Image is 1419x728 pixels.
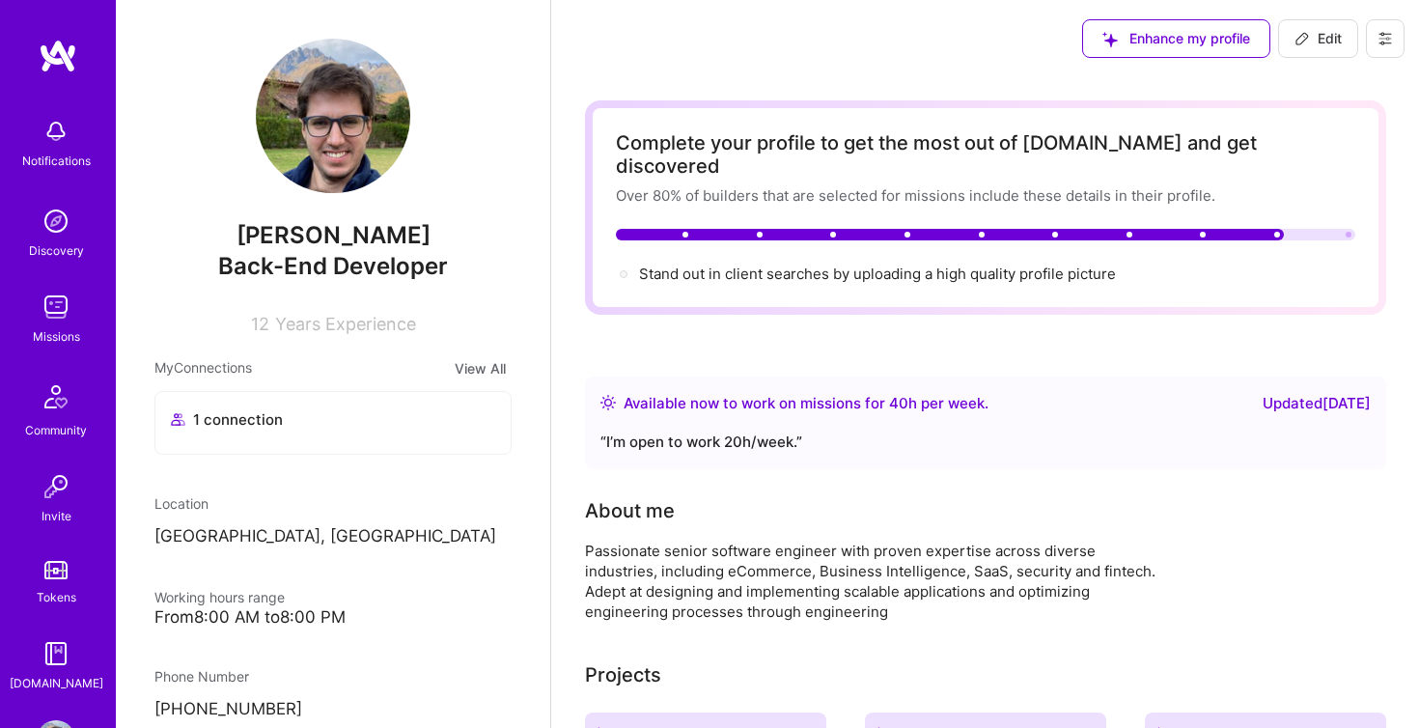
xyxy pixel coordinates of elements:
img: discovery [37,202,75,240]
div: Invite [42,506,71,526]
span: Enhance my profile [1102,29,1250,48]
div: Community [25,420,87,440]
img: teamwork [37,288,75,326]
i: icon SuggestedTeams [1102,32,1118,47]
img: Availability [600,395,616,410]
button: 1 connectionavatar [154,391,512,455]
div: Complete your profile to get the most out of [DOMAIN_NAME] and get discovered [616,131,1355,178]
div: Tokens [37,587,76,607]
div: Discovery [29,240,84,261]
p: [GEOGRAPHIC_DATA], [GEOGRAPHIC_DATA] [154,525,512,548]
img: Invite [37,467,75,506]
div: Passionate senior software engineer with proven expertise across diverse industries, including eC... [585,541,1357,622]
div: Updated [DATE] [1263,392,1371,415]
div: Projects [585,660,661,689]
span: Edit [1294,29,1342,48]
div: Over 80% of builders that are selected for missions include these details in their profile. [616,185,1355,206]
span: Years Experience [275,314,416,334]
span: [PERSON_NAME] [154,221,512,250]
div: [DOMAIN_NAME] [10,673,103,693]
div: “ I’m open to work 20h/week. ” [600,431,1371,454]
i: icon Collaborator [171,412,185,427]
span: Back-End Developer [218,252,448,280]
span: Phone Number [154,668,249,685]
div: Notifications [22,151,91,171]
button: Enhance my profile [1082,19,1270,58]
button: Edit [1278,19,1358,58]
div: Missions [33,326,80,347]
span: My Connections [154,357,252,379]
img: logo [39,39,77,73]
img: bell [37,112,75,151]
span: 40 [889,394,908,412]
img: tokens [44,561,68,579]
img: User Avatar [256,39,410,193]
img: guide book [37,634,75,673]
div: From 8:00 AM to 8:00 PM [154,607,512,628]
img: Community [33,374,79,420]
div: Available now to work on missions for h per week . [624,392,988,415]
p: [PHONE_NUMBER] [154,698,512,721]
div: Stand out in client searches by uploading a high quality profile picture [639,264,1116,284]
span: 12 [251,314,269,334]
button: View All [449,357,512,379]
img: avatar [472,407,495,431]
span: 1 connection [193,409,283,430]
div: Location [154,493,512,514]
span: Working hours range [154,589,285,605]
div: About me [585,496,675,525]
